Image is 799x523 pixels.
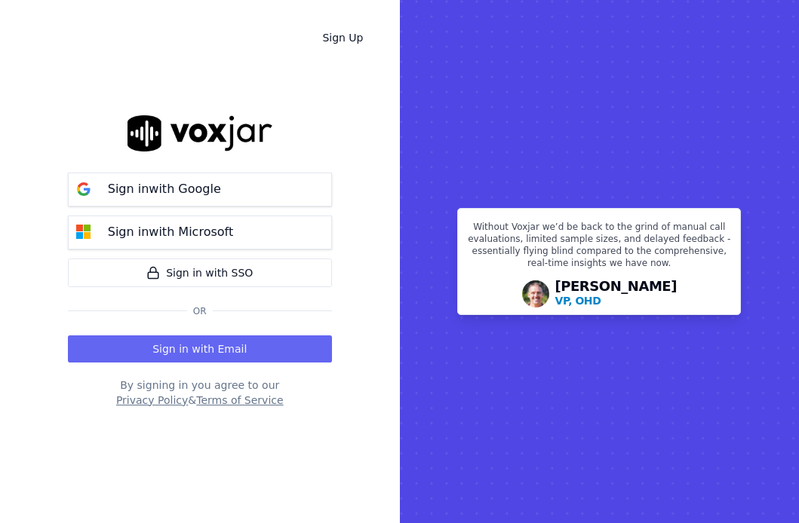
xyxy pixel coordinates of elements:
a: Sign in with SSO [68,258,332,287]
span: Or [187,305,213,317]
div: [PERSON_NAME] [555,280,678,308]
img: logo [128,115,272,151]
button: Terms of Service [196,393,283,408]
button: Privacy Policy [116,393,188,408]
p: Sign in with Google [108,180,221,198]
img: microsoft Sign in button [69,217,99,247]
a: Sign Up [310,24,375,51]
button: Sign in with Email [68,335,332,362]
p: Without Voxjar we’d be back to the grind of manual call evaluations, limited sample sizes, and de... [467,221,731,275]
button: Sign inwith Microsoft [68,216,332,249]
div: By signing in you agree to our & [68,378,332,408]
p: VP, OHD [555,293,601,308]
img: Avatar [522,280,549,307]
p: Sign in with Microsoft [108,223,233,241]
button: Sign inwith Google [68,173,332,206]
img: google Sign in button [69,174,99,204]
